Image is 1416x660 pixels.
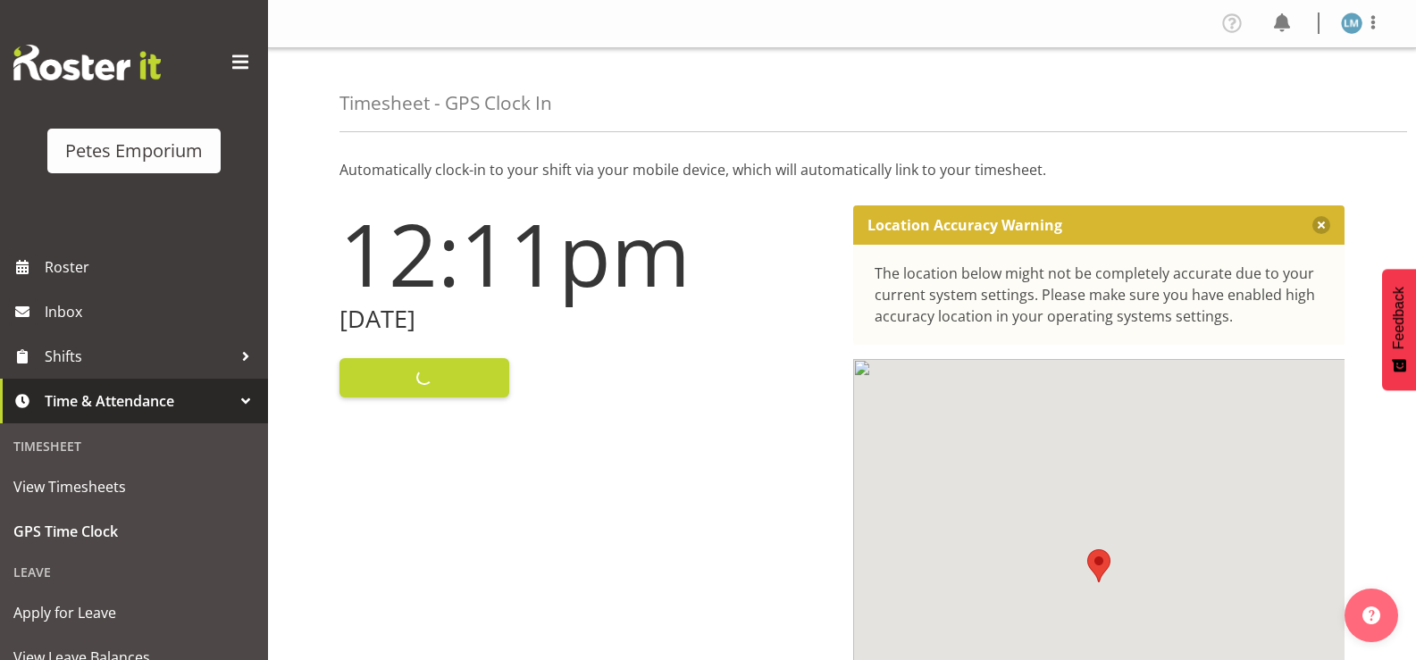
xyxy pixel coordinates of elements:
p: Automatically clock-in to your shift via your mobile device, which will automatically link to you... [339,159,1345,180]
span: Inbox [45,298,259,325]
div: Petes Emporium [65,138,203,164]
span: Feedback [1391,287,1407,349]
p: Location Accuracy Warning [867,216,1062,234]
h1: 12:11pm [339,205,832,302]
div: Leave [4,554,264,590]
h4: Timesheet - GPS Clock In [339,93,552,113]
a: Apply for Leave [4,590,264,635]
span: Apply for Leave [13,599,255,626]
button: Feedback - Show survey [1382,269,1416,390]
div: The location below might not be completely accurate due to your current system settings. Please m... [875,263,1324,327]
a: GPS Time Clock [4,509,264,554]
span: View Timesheets [13,473,255,500]
img: Rosterit website logo [13,45,161,80]
img: help-xxl-2.png [1362,606,1380,624]
h2: [DATE] [339,305,832,333]
span: Shifts [45,343,232,370]
span: Time & Attendance [45,388,232,414]
span: GPS Time Clock [13,518,255,545]
a: View Timesheets [4,464,264,509]
img: lianne-morete5410.jpg [1341,13,1362,34]
div: Timesheet [4,428,264,464]
span: Roster [45,254,259,280]
button: Close message [1312,216,1330,234]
